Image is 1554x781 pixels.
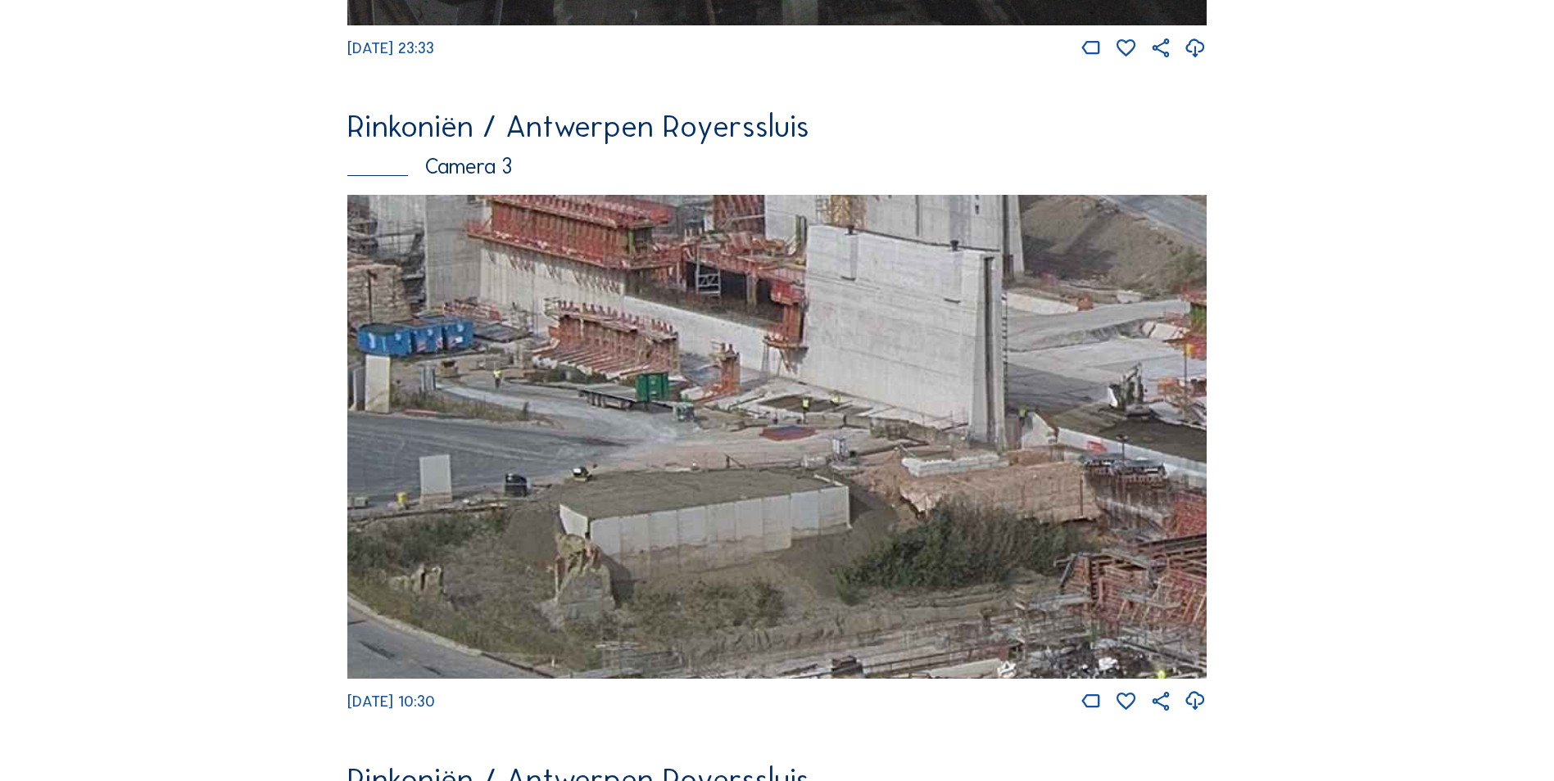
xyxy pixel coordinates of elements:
span: [DATE] 10:30 [347,692,435,711]
img: Image [347,195,1207,678]
div: Camera 3 [347,156,1207,177]
div: Rinkoniën / Antwerpen Royerssluis [347,111,1207,142]
span: [DATE] 23:33 [347,38,434,57]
